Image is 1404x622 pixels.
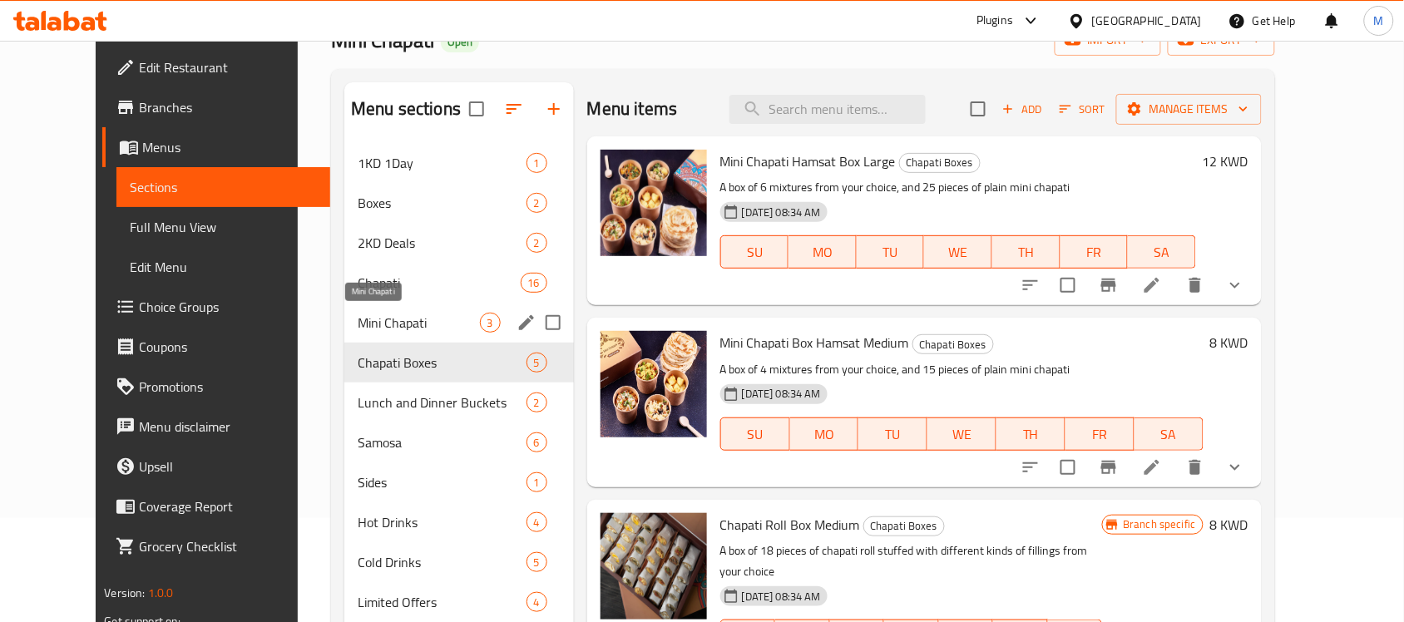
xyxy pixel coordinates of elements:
div: items [521,273,547,293]
button: sort-choices [1011,265,1051,305]
div: Samosa6 [344,422,574,462]
span: Sort [1060,100,1105,119]
span: Boxes [358,193,526,213]
a: Edit menu item [1142,275,1162,295]
span: Sides [358,472,526,492]
div: Hot Drinks4 [344,502,574,542]
button: SA [1135,417,1204,451]
button: delete [1175,447,1215,487]
span: Samosa [358,432,526,452]
button: SU [720,417,790,451]
span: Menus [142,137,317,157]
button: WE [927,417,996,451]
button: sort-choices [1011,447,1051,487]
a: Coupons [102,327,330,367]
span: Version: [104,582,145,604]
span: 1 [527,155,546,171]
span: SA [1141,422,1197,447]
h6: 8 KWD [1210,331,1248,354]
div: items [526,353,547,373]
svg: Show Choices [1225,275,1245,295]
span: SA [1135,240,1189,264]
span: Coupons [139,337,317,357]
div: Chapati Boxes5 [344,343,574,383]
a: Full Menu View [116,207,330,247]
span: Branches [139,97,317,117]
span: Coverage Report [139,496,317,516]
span: Manage items [1130,99,1248,120]
a: Menu disclaimer [102,407,330,447]
span: Lunch and Dinner Buckets [358,392,526,412]
button: Branch-specific-item [1089,265,1129,305]
a: Branches [102,87,330,127]
h2: Menu sections [351,96,461,121]
span: Cold Drinks [358,552,526,572]
span: M [1374,12,1384,30]
span: Hot Drinks [358,512,526,532]
input: search [729,95,926,124]
div: items [526,552,547,572]
span: Select section [961,91,996,126]
span: [DATE] 08:34 AM [735,386,828,402]
p: A box of 6 mixtures from your choice, and 25 pieces of plain mini chapati [720,177,1196,198]
span: Branch specific [1116,516,1202,532]
span: Choice Groups [139,297,317,317]
span: Chapati Boxes [900,153,980,172]
span: Menu disclaimer [139,417,317,437]
span: import [1068,30,1148,51]
button: FR [1060,235,1129,269]
span: Add [1000,100,1045,119]
button: Add [996,96,1049,122]
button: edit [514,310,539,335]
h6: 8 KWD [1210,513,1248,536]
span: 1KD 1Day [358,153,526,173]
div: Chapati Boxes [899,153,981,173]
div: items [526,472,547,492]
span: Mini Chapati [358,313,479,333]
span: 1 [527,475,546,491]
span: Edit Menu [130,257,317,277]
span: 5 [527,355,546,371]
div: Mini Chapati3edit [344,303,574,343]
span: 16 [522,275,546,291]
span: TU [865,422,921,447]
div: 1KD 1Day1 [344,143,574,183]
span: [DATE] 08:34 AM [735,205,828,220]
span: Upsell [139,457,317,476]
div: Chapati Boxes [863,516,945,536]
button: Add section [534,89,574,129]
span: 4 [527,515,546,531]
button: TH [992,235,1060,269]
button: TH [996,417,1065,451]
a: Edit Menu [116,247,330,287]
span: export [1181,30,1262,51]
span: FR [1072,422,1128,447]
div: Cold Drinks5 [344,542,574,582]
div: items [526,592,547,612]
span: FR [1067,240,1122,264]
div: items [526,432,547,452]
span: Sections [130,177,317,197]
div: 2KD Deals [358,233,526,253]
button: show more [1215,265,1255,305]
div: Chapati Boxes [912,334,994,354]
span: Sort sections [494,89,534,129]
span: Grocery Checklist [139,536,317,556]
span: SU [728,422,784,447]
a: Menus [102,127,330,167]
div: Open [441,32,479,52]
div: Chapati16 [344,263,574,303]
span: Limited Offers [358,592,526,612]
button: MO [789,235,857,269]
span: Promotions [139,377,317,397]
span: 2 [527,235,546,251]
span: Mini Chapati Box Hamsat Medium [720,330,909,355]
span: MO [797,422,853,447]
button: WE [924,235,992,269]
